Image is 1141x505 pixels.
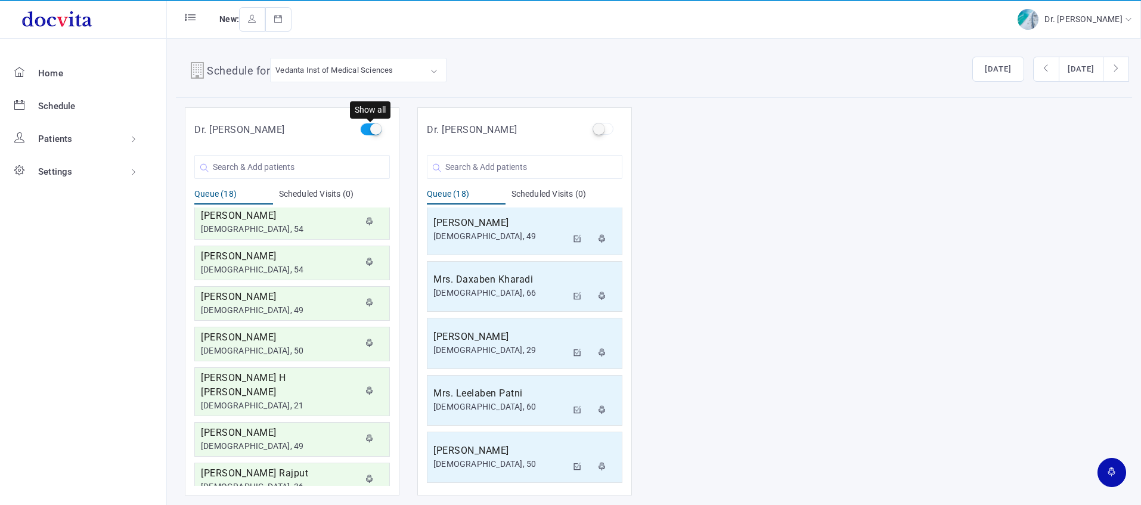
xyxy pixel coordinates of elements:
div: [DEMOGRAPHIC_DATA], 36 [201,481,359,493]
div: [DEMOGRAPHIC_DATA], 29 [433,344,567,357]
div: [DEMOGRAPHIC_DATA], 50 [433,458,567,470]
div: [DEMOGRAPHIC_DATA], 49 [201,304,359,317]
h5: [PERSON_NAME] [433,444,567,458]
h5: [PERSON_NAME] H [PERSON_NAME] [201,371,359,399]
span: Dr. [PERSON_NAME] [1044,14,1125,24]
h5: [PERSON_NAME] [201,209,359,223]
button: [DATE] [972,57,1024,82]
h5: [PERSON_NAME] [201,330,359,345]
input: Search & Add patients [427,155,622,179]
div: [DEMOGRAPHIC_DATA], 49 [433,230,567,243]
h5: [PERSON_NAME] [201,426,359,440]
h4: Schedule for [207,63,270,82]
h5: Dr. [PERSON_NAME] [194,123,285,137]
div: [DEMOGRAPHIC_DATA], 21 [201,399,359,412]
span: Schedule [38,101,76,111]
span: Settings [38,166,73,177]
div: [DEMOGRAPHIC_DATA], 54 [201,223,359,236]
span: Home [38,68,63,79]
input: Search & Add patients [194,155,390,179]
div: [DEMOGRAPHIC_DATA], 60 [433,401,567,413]
div: Scheduled Visits (0) [279,188,390,205]
h5: [PERSON_NAME] [201,290,359,304]
div: [DEMOGRAPHIC_DATA], 66 [433,287,567,299]
h5: [PERSON_NAME] [433,330,567,344]
div: [DEMOGRAPHIC_DATA], 50 [201,345,359,357]
h5: Mrs. Daxaben Kharadi [433,272,567,287]
button: [DATE] [1059,57,1103,82]
div: Scheduled Visits (0) [511,188,623,205]
h5: [PERSON_NAME] [201,249,359,264]
div: Show all [350,101,390,119]
div: Queue (18) [194,188,273,205]
img: img-2.jpg [1018,9,1038,30]
div: [DEMOGRAPHIC_DATA], 54 [201,264,359,276]
h5: [PERSON_NAME] [433,216,567,230]
h5: Dr. [PERSON_NAME] [427,123,517,137]
span: Patients [38,134,73,144]
div: [DEMOGRAPHIC_DATA], 49 [201,440,359,453]
div: Vedanta Inst of Medical Sciences [275,63,393,77]
h5: Mrs. Leelaben Patni [433,386,567,401]
h5: [PERSON_NAME] Rajput [201,466,359,481]
div: Queue (18) [427,188,506,205]
span: New: [219,14,239,24]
